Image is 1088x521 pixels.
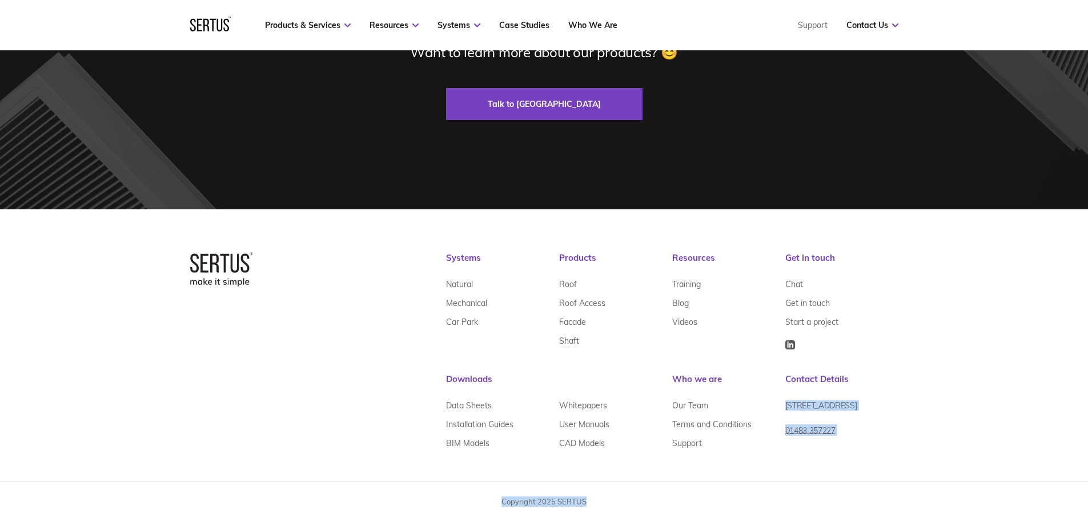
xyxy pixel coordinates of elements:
[785,294,830,313] a: Get in touch
[882,388,1088,521] iframe: Chat Widget
[785,313,838,332] a: Start a project
[672,252,785,275] div: Resources
[446,415,513,434] a: Installation Guides
[410,43,677,61] div: Want to learn more about our products? 😊
[446,313,478,332] a: Car Park
[559,415,609,434] a: User Manuals
[499,20,549,30] a: Case Studies
[446,373,672,396] div: Downloads
[446,294,487,313] a: Mechanical
[846,20,898,30] a: Contact Us
[672,415,752,434] a: Terms and Conditions
[559,252,672,275] div: Products
[446,252,559,275] div: Systems
[785,400,857,411] span: [STREET_ADDRESS]
[559,396,607,415] a: Whitepapers
[446,434,489,453] a: BIM Models
[672,396,708,415] a: Our Team
[672,294,689,313] a: Blog
[559,434,605,453] a: CAD Models
[370,20,419,30] a: Resources
[672,434,702,453] a: Support
[785,252,898,275] div: Get in touch
[446,275,473,294] a: Natural
[559,294,605,313] a: Roof Access
[559,275,577,294] a: Roof
[672,373,785,396] div: Who we are
[785,421,836,449] a: 01483 357227
[265,20,351,30] a: Products & Services
[785,275,803,294] a: Chat
[446,396,492,415] a: Data Sheets
[785,340,795,349] img: Icon
[785,373,898,396] div: Contact Details
[559,313,586,332] a: Facade
[437,20,480,30] a: Systems
[672,313,697,332] a: Videos
[446,88,643,120] a: Talk to [GEOGRAPHIC_DATA]
[798,20,828,30] a: Support
[568,20,617,30] a: Who We Are
[559,332,579,351] a: Shaft
[190,252,253,287] img: logo-box-2bec1e6d7ed5feb70a4f09a85fa1bbdd.png
[672,275,701,294] a: Training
